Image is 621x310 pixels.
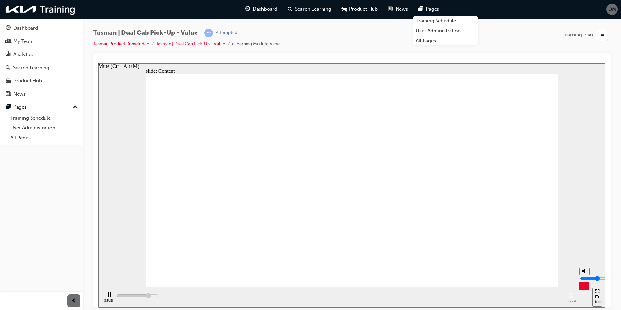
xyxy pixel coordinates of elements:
[3,48,80,60] a: Analytics
[71,297,76,305] span: prev-icon
[216,30,237,36] div: Attempted
[562,31,593,39] span: Learning Plan
[418,5,423,13] span: pages-icon
[342,5,347,13] span: car-icon
[283,3,336,16] a: search-iconSearch Learning
[5,234,16,239] div: pause
[6,91,11,97] span: news-icon
[494,223,504,244] nav: slide navigation
[3,22,80,34] a: Dashboard
[245,5,250,13] span: guage-icon
[93,29,198,37] span: Tasman | Dual Cab Pick-Up - Value
[8,133,80,143] a: All Pages
[204,29,213,37] span: learningRecordVerb_ATTEMPT-icon
[13,64,49,71] div: Search Learning
[288,5,292,13] span: search-icon
[3,88,80,100] a: News
[232,40,280,48] li: eLearning Module View
[413,36,478,46] a: All Pages
[3,228,14,239] button: pause
[600,31,604,39] span: list-icon
[13,77,42,84] div: Product Hub
[413,16,478,26] a: Training Schedule
[156,41,225,46] a: Tasman | Dual Cab Pick-Up - Value
[13,38,34,45] div: My Team
[3,101,80,113] button: Pages
[3,3,78,16] img: kia-training
[426,6,439,13] span: Pages
[383,3,413,16] a: news-iconNews
[470,236,476,240] div: replay
[468,229,478,239] button: replay
[18,230,60,235] input: slide progress
[253,6,277,13] span: Dashboard
[608,6,616,13] span: DM
[3,21,80,101] button: DashboardMy TeamAnalyticsSearch LearningProduct HubNews
[494,225,504,243] button: Enter full-screen mode
[240,3,283,16] a: guage-iconDashboard
[388,5,393,13] span: news-icon
[606,4,618,15] button: DM
[6,104,11,110] span: pages-icon
[295,6,331,13] span: Search Learning
[6,78,11,84] span: car-icon
[6,25,11,31] span: guage-icon
[6,39,11,45] span: people-icon
[8,113,80,123] a: Training Schedule
[93,41,149,46] a: Tasman Product Knowledge
[73,103,78,111] span: up-icon
[13,90,26,98] div: News
[13,24,38,32] div: Dashboard
[413,26,478,36] a: User Administration
[478,223,491,244] div: misc controls
[8,123,80,133] a: User Administration
[336,3,383,16] a: car-iconProduct Hub
[3,75,80,87] a: Product Hub
[3,35,80,47] a: My Team
[3,223,478,244] div: playback controls
[3,62,80,74] a: Search Learning
[13,51,33,58] div: Analytics
[200,29,202,37] span: |
[349,6,378,13] span: Product Hub
[13,103,27,111] div: Pages
[562,29,611,41] button: Learning Plan
[6,65,10,71] span: search-icon
[396,6,408,13] span: News
[6,52,11,58] span: chart-icon
[497,231,501,251] div: Enter full-screen mode
[413,3,444,16] a: pages-iconPages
